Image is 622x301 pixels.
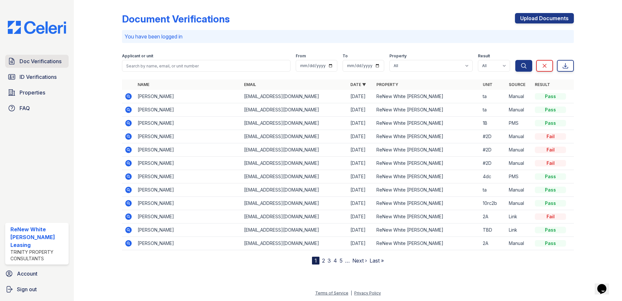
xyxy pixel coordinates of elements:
td: 2A [480,210,506,223]
td: ReNew White [PERSON_NAME] [374,237,480,250]
label: Result [478,53,490,59]
td: [DATE] [348,130,374,143]
td: [EMAIL_ADDRESS][DOMAIN_NAME] [241,143,348,157]
a: Next › [352,257,367,264]
td: [DATE] [348,237,374,250]
td: TBD [480,223,506,237]
td: [PERSON_NAME] [135,157,241,170]
td: ReNew White [PERSON_NAME] [374,90,480,103]
td: #2D [480,157,506,170]
a: ID Verifications [5,70,69,83]
div: 1 [312,257,319,265]
a: Doc Verifications [5,55,69,68]
div: Document Verifications [122,13,230,25]
td: [PERSON_NAME] [135,223,241,237]
td: [PERSON_NAME] [135,103,241,117]
div: ReNew White [PERSON_NAME] Leasing [10,225,66,249]
td: Manual [506,143,532,157]
div: Pass [535,93,566,100]
div: Fail [535,213,566,220]
td: [EMAIL_ADDRESS][DOMAIN_NAME] [241,223,348,237]
td: #2D [480,143,506,157]
td: [DATE] [348,197,374,210]
a: Source [509,82,525,87]
td: [PERSON_NAME] [135,143,241,157]
span: … [345,257,350,265]
label: Property [389,53,407,59]
td: ReNew White [PERSON_NAME] [374,197,480,210]
span: Sign out [17,285,37,293]
td: ReNew White [PERSON_NAME] [374,130,480,143]
label: Applicant or unit [122,53,153,59]
td: [EMAIL_ADDRESS][DOMAIN_NAME] [241,90,348,103]
div: Pass [535,173,566,180]
td: [DATE] [348,143,374,157]
div: Pass [535,120,566,126]
a: Privacy Policy [354,291,381,295]
a: Properties [5,86,69,99]
a: Name [138,82,149,87]
a: 5 [340,257,343,264]
span: Doc Verifications [20,57,61,65]
span: ID Verifications [20,73,57,81]
iframe: chat widget [595,275,615,294]
td: ReNew White [PERSON_NAME] [374,143,480,157]
div: Fail [535,147,566,153]
td: 1B [480,117,506,130]
td: [PERSON_NAME] [135,210,241,223]
td: [PERSON_NAME] [135,183,241,197]
td: Manual [506,90,532,103]
a: Email [244,82,256,87]
td: [PERSON_NAME] [135,170,241,183]
span: FAQ [20,104,30,112]
td: [DATE] [348,117,374,130]
td: [EMAIL_ADDRESS][DOMAIN_NAME] [241,130,348,143]
td: ReNew White [PERSON_NAME] [374,183,480,197]
td: [DATE] [348,183,374,197]
td: [EMAIL_ADDRESS][DOMAIN_NAME] [241,197,348,210]
img: CE_Logo_Blue-a8612792a0a2168367f1c8372b55b34899dd931a85d93a1a3d3e32e68fde9ad4.png [3,21,71,34]
td: [DATE] [348,90,374,103]
td: Manual [506,237,532,250]
a: Last » [370,257,384,264]
a: Terms of Service [315,291,348,295]
a: 4 [333,257,337,264]
td: [EMAIL_ADDRESS][DOMAIN_NAME] [241,103,348,117]
input: Search by name, email, or unit number [122,60,291,72]
a: 2 [322,257,325,264]
div: | [351,291,352,295]
td: #2D [480,130,506,143]
a: FAQ [5,102,69,115]
label: To [343,53,348,59]
a: Date ▼ [350,82,366,87]
td: [PERSON_NAME] [135,130,241,143]
td: [PERSON_NAME] [135,237,241,250]
label: From [296,53,306,59]
td: Link [506,210,532,223]
td: [PERSON_NAME] [135,197,241,210]
div: Pass [535,187,566,193]
td: ta [480,183,506,197]
td: PMS [506,117,532,130]
td: 10rc2b [480,197,506,210]
td: [EMAIL_ADDRESS][DOMAIN_NAME] [241,157,348,170]
td: Manual [506,130,532,143]
div: Pass [535,227,566,233]
p: You have been logged in [125,33,571,40]
a: 3 [328,257,331,264]
td: ReNew White [PERSON_NAME] [374,117,480,130]
span: Account [17,270,37,278]
td: PMS [506,170,532,183]
td: Manual [506,197,532,210]
td: [EMAIL_ADDRESS][DOMAIN_NAME] [241,237,348,250]
div: Fail [535,160,566,166]
td: Manual [506,183,532,197]
td: ReNew White [PERSON_NAME] [374,210,480,223]
td: [DATE] [348,157,374,170]
td: [PERSON_NAME] [135,90,241,103]
td: 4dc [480,170,506,183]
div: Pass [535,240,566,247]
a: Sign out [3,283,71,296]
td: ta [480,103,506,117]
a: Property [376,82,398,87]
